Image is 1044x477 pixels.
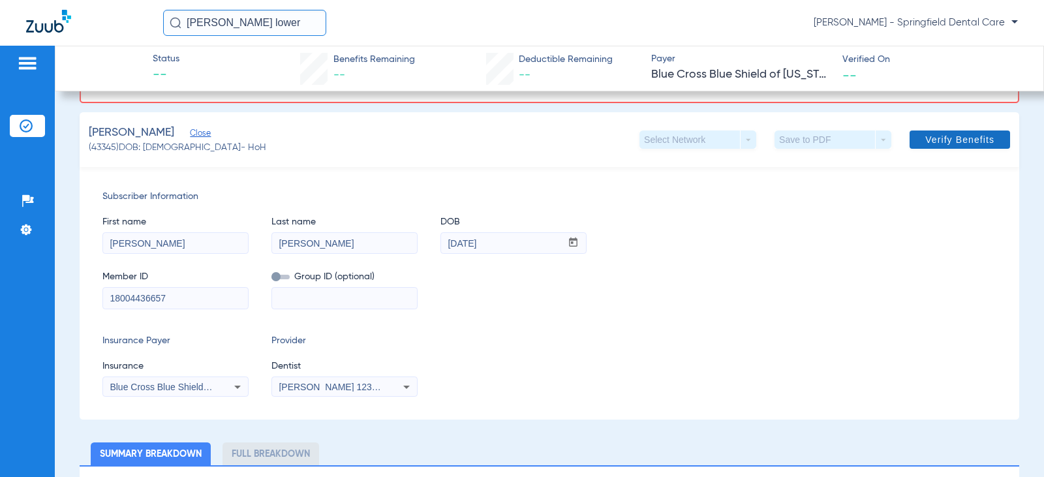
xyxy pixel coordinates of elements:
span: First name [102,215,249,229]
span: -- [842,68,857,82]
span: (43345) DOB: [DEMOGRAPHIC_DATA] - HoH [89,141,266,155]
button: Verify Benefits [910,131,1010,149]
img: Zuub Logo [26,10,71,33]
button: Open calendar [560,233,586,254]
span: -- [333,69,345,81]
span: Insurance [102,360,249,373]
span: -- [519,69,530,81]
span: Status [153,52,179,66]
span: Verified On [842,53,1022,67]
span: Last name [271,215,418,229]
span: Benefits Remaining [333,53,415,67]
span: Provider [271,334,418,348]
span: Verify Benefits [925,134,994,145]
span: Subscriber Information [102,190,996,204]
span: Blue Cross Blue Shield of [US_STATE] [651,67,831,83]
span: Group ID (optional) [271,270,418,284]
span: Payer [651,52,831,66]
span: [PERSON_NAME] - Springfield Dental Care [814,16,1018,29]
li: Full Breakdown [223,442,319,465]
span: [PERSON_NAME] 1235410028 [279,382,407,392]
img: hamburger-icon [17,55,38,71]
img: Search Icon [170,17,181,29]
span: Insurance Payer [102,334,249,348]
input: Search for patients [163,10,326,36]
span: Close [190,129,202,141]
span: DOB [440,215,587,229]
span: Member ID [102,270,249,284]
span: [PERSON_NAME] [89,125,174,141]
span: Dentist [271,360,418,373]
span: -- [153,67,179,85]
li: Summary Breakdown [91,442,211,465]
span: Deductible Remaining [519,53,613,67]
span: Blue Cross Blue Shield Of [US_STATE] [110,382,269,392]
